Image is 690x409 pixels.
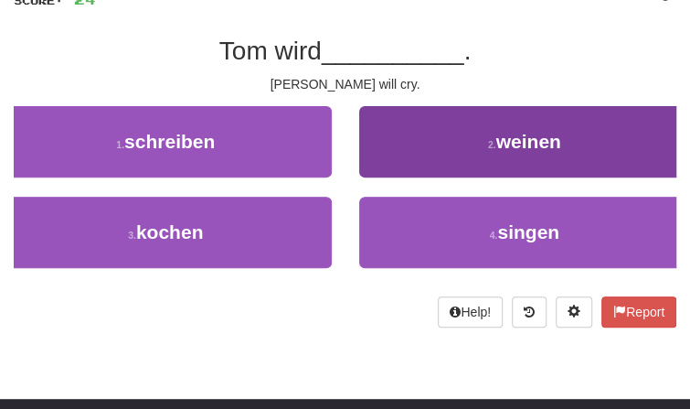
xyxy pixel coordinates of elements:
span: . [463,37,471,65]
button: Round history (alt+y) [512,296,547,328]
span: schreiben [124,131,215,152]
button: Report [601,296,676,328]
span: kochen [136,221,204,242]
span: Tom wird [219,37,322,65]
span: singen [497,221,559,242]
small: 4 . [490,230,498,241]
small: 3 . [128,230,136,241]
button: Help! [438,296,503,328]
div: [PERSON_NAME] will cry. [14,75,676,93]
small: 2 . [488,139,496,150]
small: 1 . [116,139,124,150]
span: weinen [496,131,561,152]
span: __________ [322,37,464,65]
